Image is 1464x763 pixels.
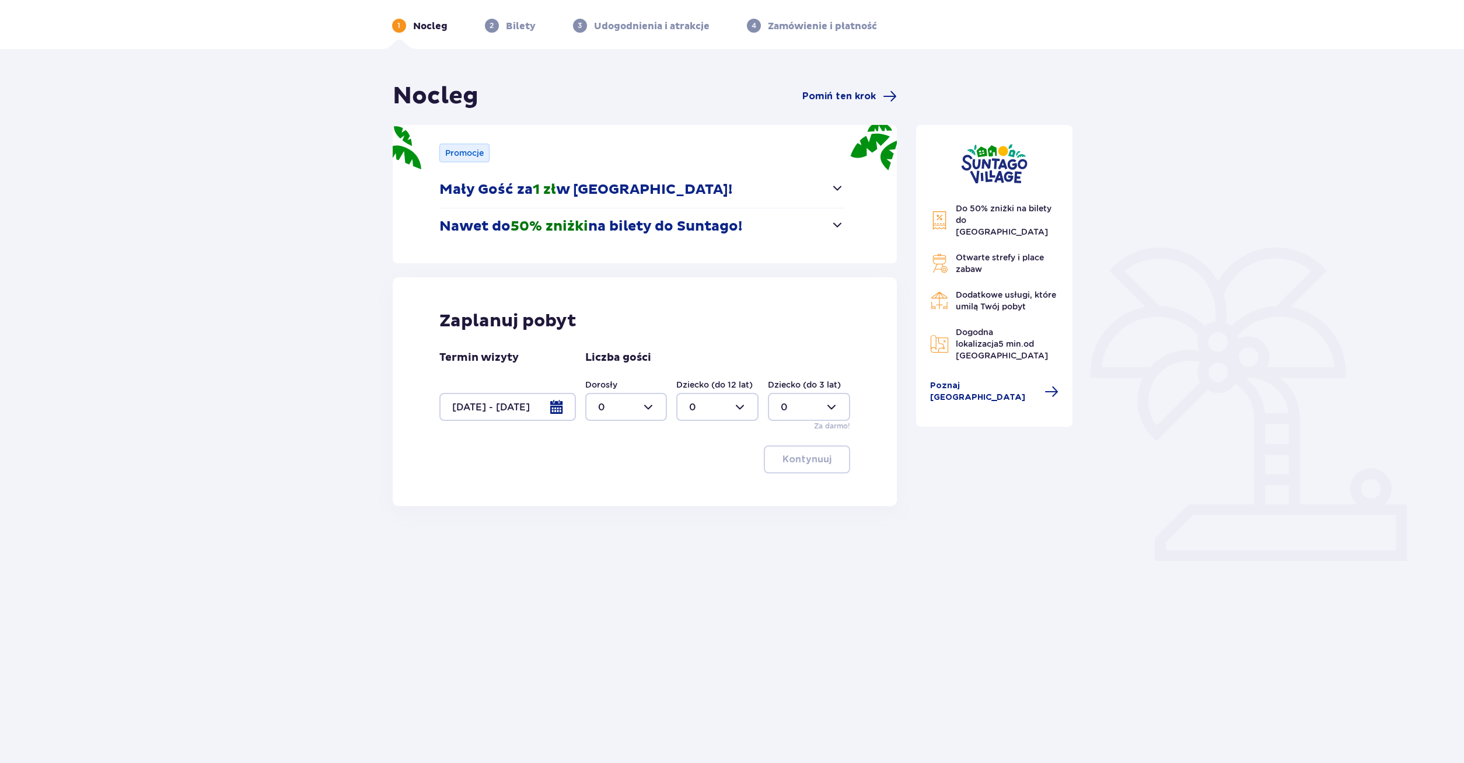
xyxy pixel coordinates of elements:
[439,172,845,208] button: Mały Gość za1 złw [GEOGRAPHIC_DATA]!
[594,20,710,33] p: Udogodnienia i atrakcje
[397,20,400,31] p: 1
[439,218,742,235] p: Nawet do na bilety do Suntago!
[445,147,484,159] p: Promocje
[747,19,877,33] div: 4Zamówienie i płatność
[676,379,753,391] label: Dziecko (do 12 lat)
[392,19,448,33] div: 1Nocleg
[930,254,949,273] img: Grill Icon
[802,89,897,103] a: Pomiń ten krok
[930,291,949,310] img: Restaurant Icon
[573,19,710,33] div: 3Udogodnienia i atrakcje
[956,204,1051,236] span: Do 50% zniżki na bilety do [GEOGRAPHIC_DATA]
[802,90,876,103] span: Pomiń ten krok
[930,380,1058,403] a: Poznaj [GEOGRAPHIC_DATA]
[930,211,949,230] img: Discount Icon
[930,380,1037,403] span: Poznaj [GEOGRAPHIC_DATA]
[439,181,732,198] p: Mały Gość za w [GEOGRAPHIC_DATA]!
[439,310,576,332] p: Zaplanuj pobyt
[930,335,949,353] img: Map Icon
[506,20,536,33] p: Bilety
[782,453,831,466] p: Kontynuuj
[578,20,582,31] p: 3
[439,351,519,365] p: Termin wizyty
[961,144,1028,184] img: Suntago Village
[511,218,588,235] span: 50% zniżki
[956,253,1044,274] span: Otwarte strefy i place zabaw
[764,445,850,473] button: Kontynuuj
[768,379,841,391] label: Dziecko (do 3 lat)
[768,20,877,33] p: Zamówienie i płatność
[998,339,1023,349] span: 5 min.
[413,20,448,33] p: Nocleg
[956,328,1048,360] span: Dogodna lokalizacja od [GEOGRAPHIC_DATA]
[393,82,478,111] h1: Nocleg
[585,351,651,365] p: Liczba gości
[814,421,850,431] p: Za darmo!
[439,208,845,245] button: Nawet do50% zniżkina bilety do Suntago!
[956,290,1056,311] span: Dodatkowe usługi, które umilą Twój pobyt
[490,20,494,31] p: 2
[585,379,617,391] label: Dorosły
[533,181,556,198] span: 1 zł
[752,20,756,31] p: 4
[485,19,536,33] div: 2Bilety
